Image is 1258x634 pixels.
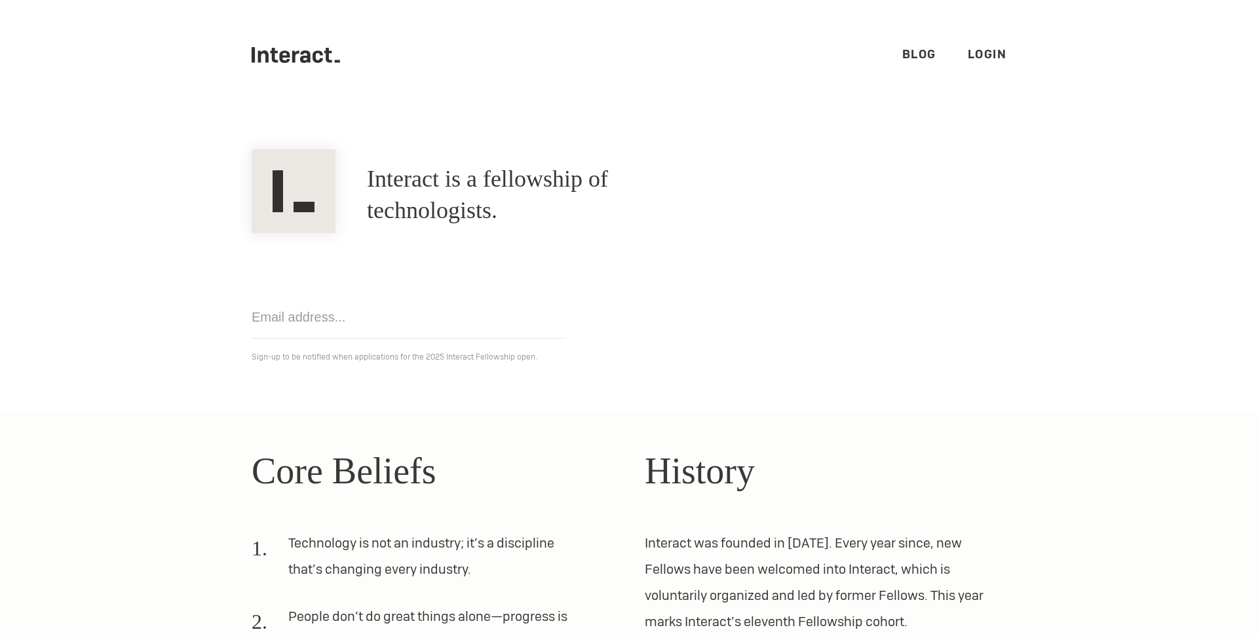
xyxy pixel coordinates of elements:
[252,443,613,498] h2: Core Beliefs
[252,530,582,593] li: Technology is not an industry; it’s a discipline that’s changing every industry.
[252,149,335,233] img: Interact Logo
[252,349,1006,365] p: Sign-up to be notified when applications for the 2025 Interact Fellowship open.
[367,164,721,227] h1: Interact is a fellowship of technologists.
[968,47,1007,62] a: Login
[645,443,1006,498] h2: History
[252,296,566,339] input: Email address...
[902,47,936,62] a: Blog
